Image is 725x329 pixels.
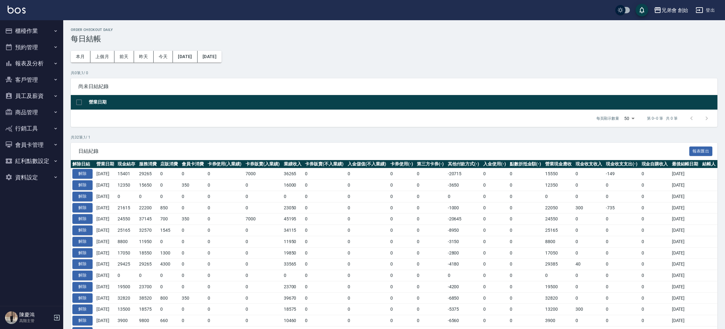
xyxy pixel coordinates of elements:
[415,202,446,213] td: 0
[282,236,303,247] td: 11950
[3,55,61,72] button: 報表及分析
[670,191,701,202] td: [DATE]
[446,160,482,168] th: 其他付款方式(-)
[282,225,303,236] td: 34115
[446,168,482,180] td: -20715
[72,203,93,213] button: 解除
[303,191,346,202] td: 0
[244,225,282,236] td: 0
[244,168,282,180] td: 7000
[346,259,389,270] td: 0
[670,202,701,213] td: [DATE]
[303,160,346,168] th: 卡券販賣(不入業績)
[154,51,173,63] button: 今天
[72,293,93,303] button: 解除
[282,160,303,168] th: 業績收入
[415,168,446,180] td: 0
[346,191,389,202] td: 0
[72,271,93,280] button: 解除
[206,180,244,191] td: 0
[482,191,508,202] td: 0
[282,180,303,191] td: 16000
[482,270,508,281] td: 0
[544,281,574,292] td: 19500
[482,160,508,168] th: 入金使用(-)
[670,247,701,259] td: [DATE]
[180,236,206,247] td: 0
[303,225,346,236] td: 0
[159,213,180,225] td: 700
[389,225,415,236] td: 0
[282,259,303,270] td: 33565
[244,281,282,292] td: 0
[389,160,415,168] th: 卡券使用(-)
[544,202,574,213] td: 22050
[508,281,544,292] td: 0
[670,160,701,168] th: 最後結帳日期
[19,318,52,324] p: 高階主管
[346,236,389,247] td: 0
[72,180,93,190] button: 解除
[3,23,61,39] button: 櫃檯作業
[604,160,640,168] th: 現金收支支出(-)
[670,281,701,292] td: [DATE]
[116,270,137,281] td: 0
[574,247,604,259] td: 0
[180,168,206,180] td: 0
[78,148,689,154] span: 日結紀錄
[482,236,508,247] td: 0
[604,281,640,292] td: 0
[415,160,446,168] th: 第三方卡券(-)
[114,51,134,63] button: 前天
[389,202,415,213] td: 0
[244,236,282,247] td: 0
[72,282,93,292] button: 解除
[544,270,574,281] td: 0
[508,213,544,225] td: 0
[282,247,303,259] td: 19850
[346,281,389,292] td: 0
[604,259,640,270] td: 0
[574,225,604,236] td: 0
[574,202,604,213] td: 300
[159,281,180,292] td: 0
[482,281,508,292] td: 0
[346,202,389,213] td: 0
[446,180,482,191] td: -3650
[95,225,116,236] td: [DATE]
[95,270,116,281] td: [DATE]
[137,168,159,180] td: 29265
[72,192,93,201] button: 解除
[116,160,137,168] th: 現金結存
[604,270,640,281] td: 0
[206,168,244,180] td: 0
[71,160,95,168] th: 解除日結
[389,259,415,270] td: 0
[206,160,244,168] th: 卡券使用(入業績)
[415,236,446,247] td: 0
[244,213,282,225] td: 7000
[137,191,159,202] td: 0
[303,270,346,281] td: 0
[482,213,508,225] td: 0
[346,213,389,225] td: 0
[446,225,482,236] td: -8950
[604,180,640,191] td: 0
[159,225,180,236] td: 1545
[159,180,180,191] td: 0
[670,213,701,225] td: [DATE]
[180,191,206,202] td: 0
[72,304,93,314] button: 解除
[574,281,604,292] td: 0
[415,259,446,270] td: 0
[180,202,206,213] td: 0
[206,225,244,236] td: 0
[72,316,93,326] button: 解除
[389,191,415,202] td: 0
[389,168,415,180] td: 0
[670,236,701,247] td: [DATE]
[206,281,244,292] td: 0
[159,259,180,270] td: 4300
[574,168,604,180] td: 0
[604,236,640,247] td: 0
